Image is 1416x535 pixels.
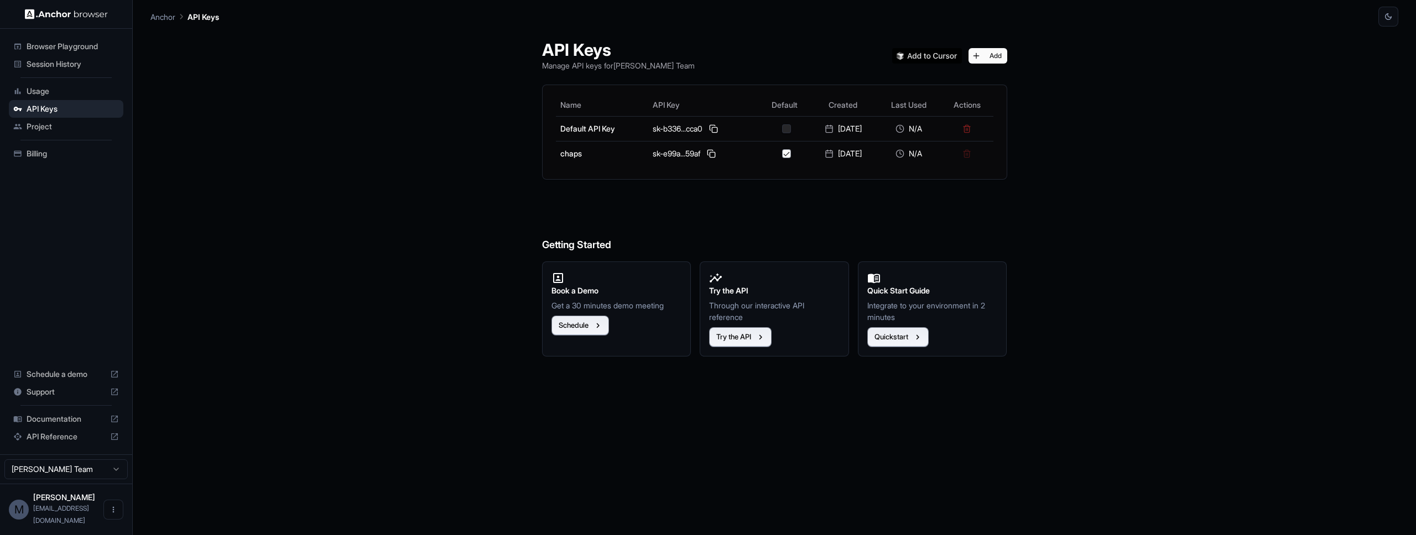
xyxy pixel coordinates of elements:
[27,59,119,70] span: Session History
[881,123,936,134] div: N/A
[27,148,119,159] span: Billing
[27,413,106,424] span: Documentation
[27,121,119,132] span: Project
[969,48,1007,64] button: Add
[551,285,682,297] h2: Book a Demo
[27,369,106,380] span: Schedule a demo
[103,500,123,520] button: Open menu
[877,94,941,116] th: Last Used
[9,410,123,428] div: Documentation
[33,492,95,502] span: Marton Wernigg
[653,122,755,135] div: sk-b336...cca0
[814,148,872,159] div: [DATE]
[150,11,219,23] nav: breadcrumb
[542,60,695,71] p: Manage API keys for [PERSON_NAME] Team
[810,94,877,116] th: Created
[25,9,108,19] img: Anchor Logo
[33,504,89,524] span: marton@craft.do
[188,11,219,23] p: API Keys
[551,316,609,335] button: Schedule
[556,116,648,141] td: Default API Key
[9,500,29,520] div: M
[27,103,119,114] span: API Keys
[705,147,718,160] button: Copy API key
[653,147,755,160] div: sk-e99a...59af
[551,300,682,311] p: Get a 30 minutes demo meeting
[9,428,123,445] div: API Reference
[150,11,175,23] p: Anchor
[759,94,810,116] th: Default
[707,122,720,135] button: Copy API key
[709,300,840,323] p: Through our interactive API reference
[9,145,123,162] div: Billing
[556,141,648,166] td: chaps
[881,148,936,159] div: N/A
[542,193,1007,253] h6: Getting Started
[9,55,123,73] div: Session History
[9,383,123,401] div: Support
[542,40,695,60] h1: API Keys
[9,38,123,55] div: Browser Playground
[867,300,998,323] p: Integrate to your environment in 2 minutes
[648,94,759,116] th: API Key
[27,86,119,97] span: Usage
[9,365,123,383] div: Schedule a demo
[867,327,929,347] button: Quickstart
[9,118,123,135] div: Project
[9,100,123,118] div: API Keys
[709,327,772,347] button: Try the API
[941,94,993,116] th: Actions
[27,41,119,52] span: Browser Playground
[27,386,106,397] span: Support
[814,123,872,134] div: [DATE]
[556,94,648,116] th: Name
[27,431,106,442] span: API Reference
[9,82,123,100] div: Usage
[709,285,840,297] h2: Try the API
[867,285,998,297] h2: Quick Start Guide
[892,48,962,64] img: Add anchorbrowser MCP server to Cursor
